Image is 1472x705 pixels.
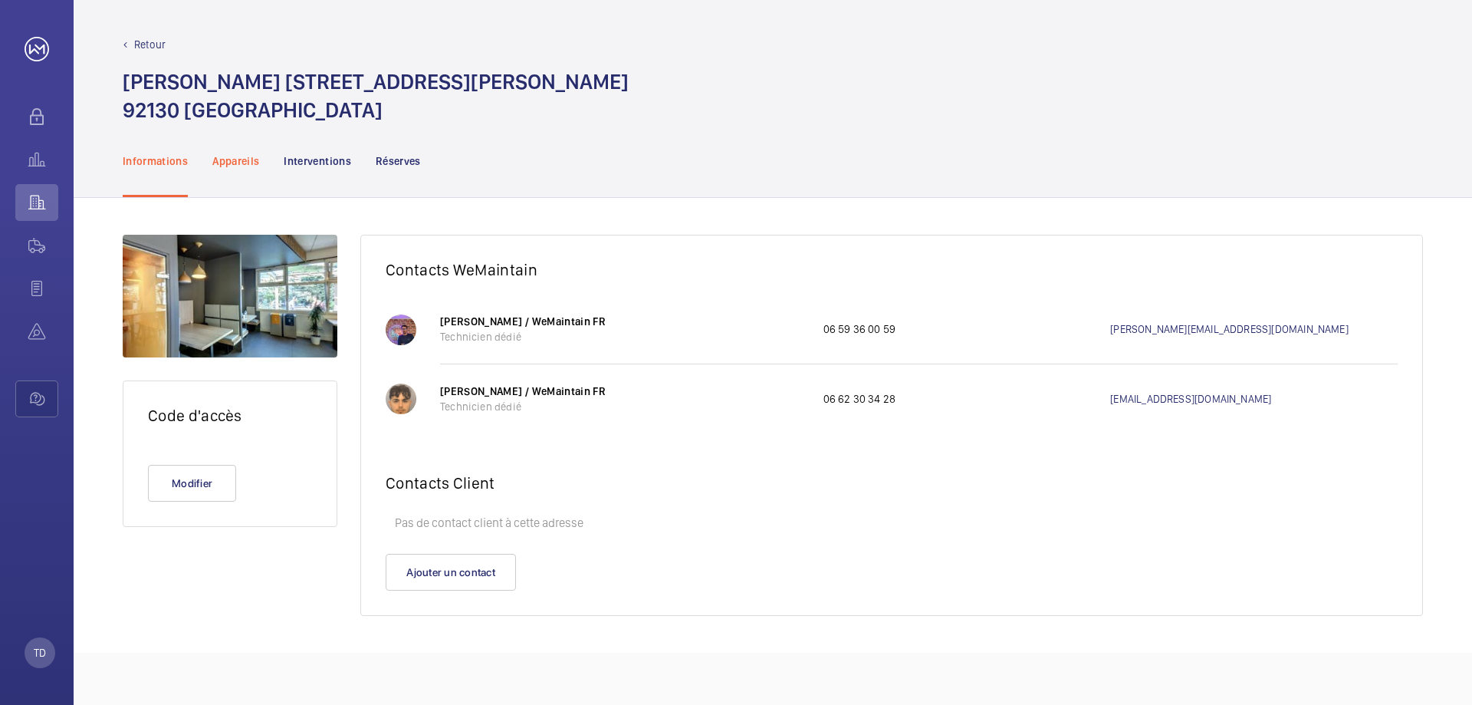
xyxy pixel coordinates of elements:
[123,153,188,169] p: Informations
[148,406,312,425] h2: Code d'accès
[148,465,236,502] button: Modifier
[386,473,1398,493] h2: Contacts Client
[386,260,1398,279] h2: Contacts WeMaintain
[34,645,46,661] p: TD
[1110,321,1398,337] a: [PERSON_NAME][EMAIL_ADDRESS][DOMAIN_NAME]
[134,37,166,52] p: Retour
[386,508,1398,539] p: Pas de contact client à cette adresse
[823,321,1111,337] p: 06 59 36 00 59
[212,153,259,169] p: Appareils
[440,384,808,399] p: [PERSON_NAME] / WeMaintain FR
[440,314,808,329] p: [PERSON_NAME] / WeMaintain FR
[386,554,516,591] button: Ajouter un contact
[376,153,421,169] p: Réserves
[823,391,1111,407] p: 06 62 30 34 28
[284,153,351,169] p: Interventions
[123,68,629,124] h1: [PERSON_NAME] [STREET_ADDRESS][PERSON_NAME] 92130 [GEOGRAPHIC_DATA]
[1110,391,1398,407] a: [EMAIL_ADDRESS][DOMAIN_NAME]
[440,329,808,344] p: Technicien dédié
[440,399,808,414] p: Technicien dédié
